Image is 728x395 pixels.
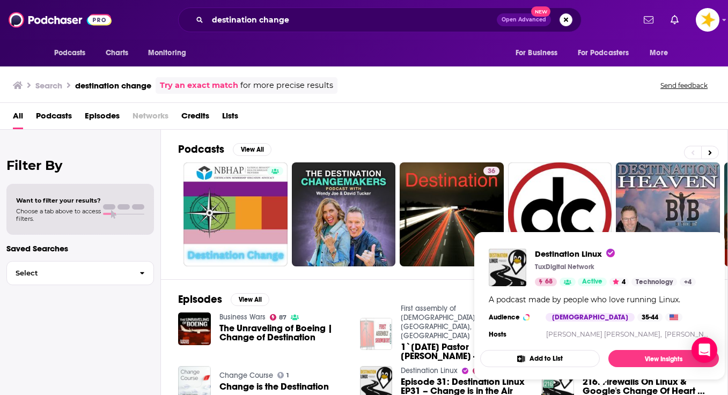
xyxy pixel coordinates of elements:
[637,313,663,322] div: 35-44
[489,313,537,322] h3: Audience
[639,11,658,29] a: Show notifications dropdown
[508,43,571,63] button: open menu
[608,350,719,367] a: View Insights
[178,312,211,345] img: The Unraveling of Boeing | Change of Destination
[571,43,645,63] button: open menu
[582,277,602,287] span: Active
[6,158,154,173] h2: Filter By
[99,43,135,63] a: Charts
[578,278,607,286] a: Active
[240,79,333,92] span: for more precise results
[219,371,273,380] a: Change Course
[178,293,269,306] a: EpisodesView All
[401,366,458,375] a: Destination Linux
[360,318,393,351] img: 1`1.27.11 Pastor Akins - Baggage Check - Destination Change
[270,314,287,321] a: 87
[13,107,23,129] a: All
[219,382,329,391] a: Change is the Destination
[6,243,154,254] p: Saved Searches
[489,330,506,339] h4: Hosts
[642,43,681,63] button: open menu
[489,249,526,286] img: Destination Linux
[535,278,557,286] a: 68
[231,293,269,306] button: View All
[650,46,668,61] span: More
[578,46,629,61] span: For Podcasters
[181,107,209,129] a: Credits
[133,107,168,129] span: Networks
[36,107,72,129] a: Podcasts
[35,80,62,91] h3: Search
[631,278,677,286] a: Technology
[666,11,683,29] a: Show notifications dropdown
[219,324,347,342] a: The Unraveling of Boeing | Change of Destination
[6,261,154,285] button: Select
[9,10,112,30] img: Podchaser - Follow, Share and Rate Podcasts
[692,337,717,363] div: Open Intercom Messenger
[106,46,129,61] span: Charts
[546,330,662,338] a: [PERSON_NAME] [PERSON_NAME],
[696,8,719,32] img: User Profile
[400,162,504,266] a: 36
[483,167,499,175] a: 36
[178,143,271,156] a: PodcastsView All
[85,107,120,129] a: Episodes
[75,80,151,91] h3: destination change
[178,8,582,32] div: Search podcasts, credits, & more...
[488,166,495,177] span: 36
[680,278,696,286] a: +4
[178,293,222,306] h2: Episodes
[516,46,558,61] span: For Business
[208,11,497,28] input: Search podcasts, credits, & more...
[665,330,721,338] a: [PERSON_NAME]
[219,312,266,322] a: Business Wars
[160,79,238,92] a: Try an exact match
[535,249,615,259] span: Destination Linux
[7,270,131,277] span: Select
[696,8,719,32] span: Logged in as Spreaker_Prime
[696,8,719,32] button: Show profile menu
[279,315,286,320] span: 87
[178,143,224,156] h2: Podcasts
[286,373,289,378] span: 1
[497,13,551,26] button: Open AdvancedNew
[401,304,483,340] a: First assembly of God in Shrewsbury, NJ
[401,342,528,361] span: 1`[DATE] Pastor [PERSON_NAME] - Baggage Check - Destination Change
[546,313,635,322] div: [DEMOGRAPHIC_DATA]
[657,81,711,90] button: Send feedback
[502,17,546,23] span: Open Advanced
[401,342,528,361] a: 1`1.27.11 Pastor Akins - Baggage Check - Destination Change
[489,295,680,304] div: A podcast made by people who love running Linux.
[54,46,86,61] span: Podcasts
[531,6,550,17] span: New
[222,107,238,129] a: Lists
[141,43,200,63] button: open menu
[609,278,629,286] button: 4
[535,249,696,259] a: Destination Linux
[148,46,186,61] span: Monitoring
[16,197,101,204] span: Want to filter your results?
[545,277,553,287] span: 68
[233,143,271,156] button: View All
[277,372,289,378] a: 1
[480,350,600,367] button: Add to List
[535,263,594,271] p: TuxDigital Network
[47,43,100,63] button: open menu
[473,368,490,374] a: 68
[16,207,101,222] span: Choose a tab above to access filters.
